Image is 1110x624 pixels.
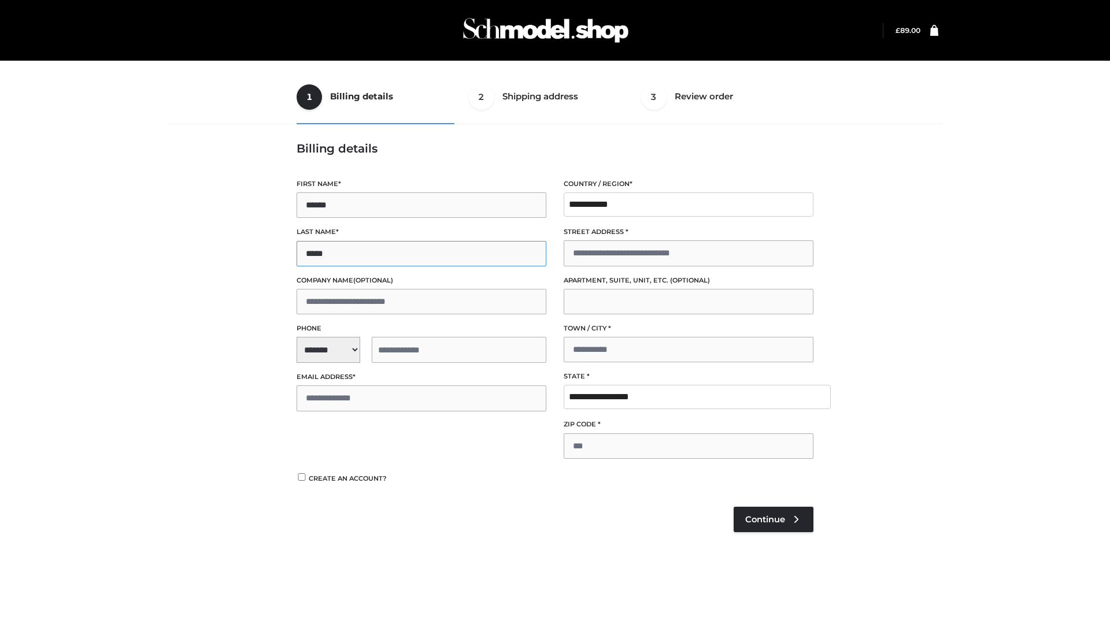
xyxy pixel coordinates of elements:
bdi: 89.00 [896,26,920,35]
h3: Billing details [297,142,813,155]
label: ZIP Code [564,419,813,430]
label: State [564,371,813,382]
label: Town / City [564,323,813,334]
a: Continue [734,507,813,532]
label: Street address [564,226,813,237]
label: Country / Region [564,179,813,190]
span: (optional) [670,276,710,284]
label: First name [297,179,546,190]
label: Email address [297,372,546,382]
span: Continue [745,514,785,525]
span: £ [896,26,900,35]
span: (optional) [353,276,393,284]
label: Apartment, suite, unit, etc. [564,275,813,286]
label: Company name [297,275,546,286]
img: Schmodel Admin 964 [459,8,632,53]
label: Phone [297,323,546,334]
input: Create an account? [297,473,307,481]
a: £89.00 [896,26,920,35]
span: Create an account? [309,474,387,482]
label: Last name [297,226,546,237]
